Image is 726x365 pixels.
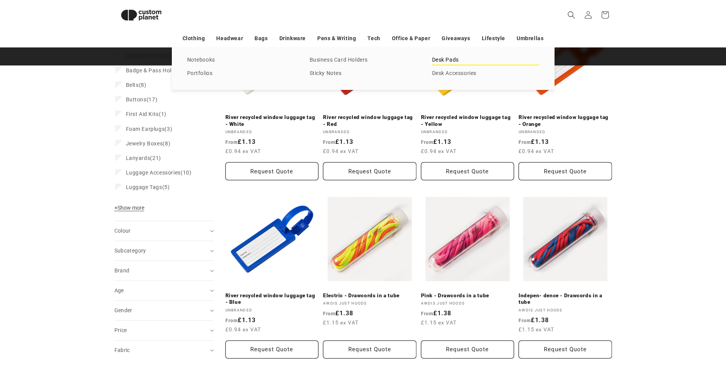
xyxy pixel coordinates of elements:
span: Lanyards [126,155,150,161]
span: Fabric [114,347,130,353]
summary: Price [114,321,214,340]
a: Desk Accessories [432,68,539,79]
summary: Brand (0 selected) [114,261,214,280]
a: Office & Paper [392,32,430,45]
span: Luggage Accessories [126,169,181,176]
a: Pink - Drawcords in a tube [421,292,514,299]
a: Bags [255,32,268,45]
a: River recycled window luggage tag - Red [323,114,416,127]
a: River recycled window luggage tag - Orange [519,114,612,127]
iframe: Chat Widget [598,282,726,365]
summary: Subcategory (0 selected) [114,241,214,261]
a: Portfolios [187,68,294,79]
button: Show more [114,204,147,215]
span: (5) [126,184,170,191]
a: Giveaways [442,32,470,45]
a: River recycled window luggage tag - Yellow [421,114,514,127]
a: Clothing [183,32,205,45]
span: Colour [114,228,131,234]
span: (3) [126,125,173,132]
a: Pens & Writing [317,32,356,45]
a: River recycled window luggage tag - Blue [225,292,319,306]
a: Desk Pads [432,55,539,65]
button: Request Quote [323,341,416,358]
span: Foam Earplugs [126,126,165,132]
button: Request Quote [421,162,514,180]
span: Luggage Tags [126,184,162,190]
a: River recycled window luggage tag - White [225,114,319,127]
a: Umbrellas [517,32,543,45]
summary: Search [563,7,580,23]
a: Sticky Notes [310,68,417,79]
span: + [114,205,117,211]
span: Age [114,287,124,293]
a: Drinkware [279,32,306,45]
a: Indepen- dence - Drawcords in a tube [519,292,612,306]
span: Price [114,327,127,333]
span: Buttons [126,96,147,103]
span: (1) [126,111,166,117]
span: (17) [126,96,158,103]
a: Tech [367,32,380,45]
summary: Fabric (0 selected) [114,341,214,360]
span: First Aid Kits [126,111,159,117]
span: (10) [126,169,192,176]
a: Business Card Holders [310,55,417,65]
summary: Gender (0 selected) [114,301,214,320]
span: Brand [114,267,130,274]
button: Request Quote [519,162,612,180]
a: Headwear [216,32,243,45]
summary: Colour (0 selected) [114,221,214,241]
a: Electric - Drawcords in a tube [323,292,416,299]
button: Request Quote [421,341,514,358]
span: Jewelry Boxes [126,140,163,147]
a: Lifestyle [482,32,505,45]
summary: Age (0 selected) [114,281,214,300]
img: Custom Planet [114,3,168,27]
button: Request Quote [225,162,319,180]
span: Subcategory [114,248,146,254]
span: Show more [114,205,144,211]
a: Notebooks [187,55,294,65]
button: Request Quote [225,341,319,358]
span: Gender [114,307,132,313]
button: Request Quote [519,341,612,358]
button: Request Quote [323,162,416,180]
span: (21) [126,155,161,161]
span: (8) [126,140,171,147]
